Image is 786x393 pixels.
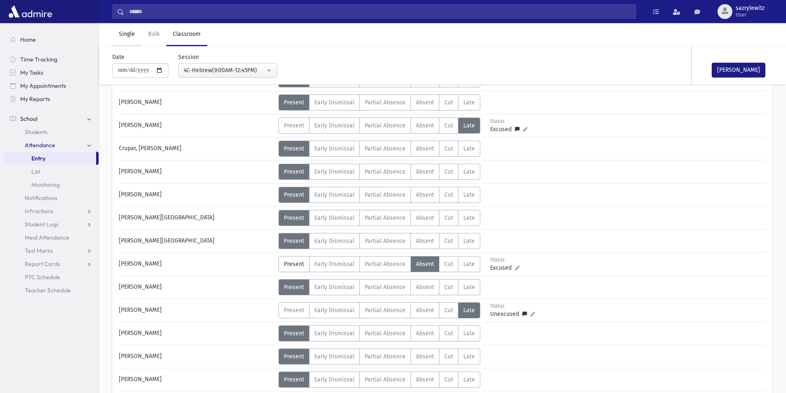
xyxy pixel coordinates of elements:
[115,348,279,365] div: [PERSON_NAME]
[3,33,99,46] a: Home
[25,207,53,215] span: Infractions
[284,284,304,291] span: Present
[20,95,50,103] span: My Reports
[25,234,69,241] span: Meal Attendance
[20,82,66,89] span: My Appointments
[314,284,354,291] span: Early Dismissal
[115,118,279,134] div: [PERSON_NAME]
[184,66,265,75] div: 4C-Hebrew(9:00AM-12:45PM)
[3,271,99,284] a: PTC Schedule
[3,79,99,92] a: My Appointments
[284,330,304,337] span: Present
[490,302,535,310] div: Status
[25,141,55,149] span: Attendance
[490,125,515,134] span: Excused
[25,128,47,136] span: Students
[365,145,406,152] span: Partial Absence
[279,302,480,318] div: AttTypes
[284,238,304,245] span: Present
[279,279,480,295] div: AttTypes
[365,214,406,221] span: Partial Absence
[3,284,99,297] a: Teacher Schedule
[314,307,354,314] span: Early Dismissal
[365,122,406,129] span: Partial Absence
[463,122,475,129] span: Late
[284,122,304,129] span: Present
[3,231,99,244] a: Meal Attendance
[444,99,453,106] span: Cut
[444,307,453,314] span: Cut
[166,23,207,46] a: Classroom
[115,141,279,157] div: Crupar, [PERSON_NAME]
[365,376,406,383] span: Partial Absence
[31,168,40,175] span: List
[416,168,434,175] span: Absent
[279,348,480,365] div: AttTypes
[444,353,453,360] span: Cut
[25,221,59,228] span: Student Logs
[416,261,434,268] span: Absent
[3,152,96,165] a: Entry
[314,168,354,175] span: Early Dismissal
[279,325,480,341] div: AttTypes
[284,99,304,106] span: Present
[736,5,765,12] span: sazrylewitz
[365,284,406,291] span: Partial Absence
[284,261,304,268] span: Present
[20,56,57,63] span: Time Tracking
[365,191,406,198] span: Partial Absence
[463,330,475,337] span: Late
[3,218,99,231] a: Student Logs
[115,372,279,388] div: [PERSON_NAME]
[314,122,354,129] span: Early Dismissal
[314,191,354,198] span: Early Dismissal
[444,214,453,221] span: Cut
[3,125,99,139] a: Students
[444,284,453,291] span: Cut
[115,325,279,341] div: [PERSON_NAME]
[365,238,406,245] span: Partial Absence
[463,238,475,245] span: Late
[3,244,99,257] a: Test Marks
[7,3,54,20] img: AdmirePro
[444,145,453,152] span: Cut
[416,284,434,291] span: Absent
[314,353,354,360] span: Early Dismissal
[463,307,475,314] span: Late
[463,353,475,360] span: Late
[284,214,304,221] span: Present
[463,145,475,152] span: Late
[314,261,354,268] span: Early Dismissal
[444,191,453,198] span: Cut
[314,214,354,221] span: Early Dismissal
[20,115,38,122] span: School
[25,247,53,254] span: Test Marks
[490,264,515,272] span: Excused
[365,168,406,175] span: Partial Absence
[20,69,43,76] span: My Tasks
[3,178,99,191] a: Monitoring
[279,141,480,157] div: AttTypes
[314,238,354,245] span: Early Dismissal
[284,353,304,360] span: Present
[279,256,480,272] div: AttTypes
[444,168,453,175] span: Cut
[736,12,765,18] span: User
[25,287,71,294] span: Teacher Schedule
[3,165,99,178] a: List
[314,145,354,152] span: Early Dismissal
[444,238,453,245] span: Cut
[142,23,166,46] a: Bulk
[314,330,354,337] span: Early Dismissal
[416,330,434,337] span: Absent
[115,279,279,295] div: [PERSON_NAME]
[3,257,99,271] a: Report Cards
[25,273,60,281] span: PTC Schedule
[490,310,522,318] span: Unexcused
[115,210,279,226] div: [PERSON_NAME][GEOGRAPHIC_DATA]
[463,261,475,268] span: Late
[279,233,480,249] div: AttTypes
[115,302,279,318] div: [PERSON_NAME]
[279,164,480,180] div: AttTypes
[365,99,406,106] span: Partial Absence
